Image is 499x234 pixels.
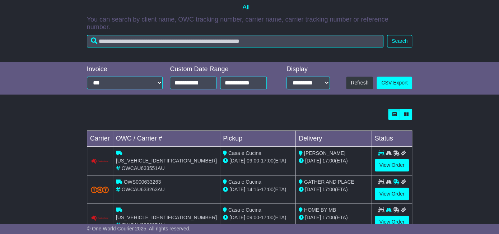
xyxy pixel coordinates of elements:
span: OWS000633263 [124,179,161,185]
span: 17:00 [322,215,335,220]
span: Casa e Cucina [228,150,261,156]
span: 17:00 [322,158,335,164]
a: View Order [375,188,409,200]
span: © One World Courier 2025. All rights reserved. [87,226,191,231]
span: 09:00 [247,158,259,164]
span: [DATE] [229,187,245,192]
span: GATHER AND PLACE [304,179,354,185]
td: Status [372,131,412,147]
span: [PERSON_NAME] [304,150,345,156]
div: (ETA) [299,214,369,221]
span: [US_VEHICLE_IDENTIFICATION_NUMBER] [116,215,217,220]
span: [US_VEHICLE_IDENTIFICATION_NUMBER] [116,158,217,164]
a: View Order [375,216,409,228]
span: 17:00 [322,187,335,192]
span: [DATE] [305,215,321,220]
span: OWCAU633037AU [122,222,165,228]
div: - (ETA) [223,157,293,165]
div: - (ETA) [223,186,293,193]
div: Display [286,65,330,73]
span: 14:16 [247,187,259,192]
a: CSV Export [377,77,412,89]
td: Pickup [220,131,296,147]
td: Delivery [295,131,372,147]
div: Invoice [87,65,163,73]
p: You can search by client name, OWC tracking number, carrier name, carrier tracking number or refe... [87,16,412,31]
span: Casa e Cucina [228,179,261,185]
div: (ETA) [299,186,369,193]
span: OWCAU633551AU [122,165,165,171]
div: - (ETA) [223,214,293,221]
a: View Order [375,159,409,171]
span: 17:00 [261,215,274,220]
span: [DATE] [305,187,321,192]
td: Carrier [87,131,113,147]
span: [DATE] [229,158,245,164]
div: (ETA) [299,157,369,165]
button: Search [387,35,412,47]
button: Refresh [346,77,373,89]
span: [DATE] [229,215,245,220]
span: [DATE] [305,158,321,164]
span: 17:00 [261,158,274,164]
span: HOME BY MB [304,207,336,213]
img: TNT_Domestic.png [91,187,109,193]
img: Couriers_Please.png [91,215,109,221]
span: Casa e Cucina [228,207,261,213]
img: Couriers_Please.png [91,159,109,164]
div: Custom Date Range [170,65,274,73]
span: OWCAU633263AU [122,187,165,192]
span: 17:00 [261,187,274,192]
span: 09:00 [247,215,259,220]
td: OWC / Carrier # [113,131,220,147]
